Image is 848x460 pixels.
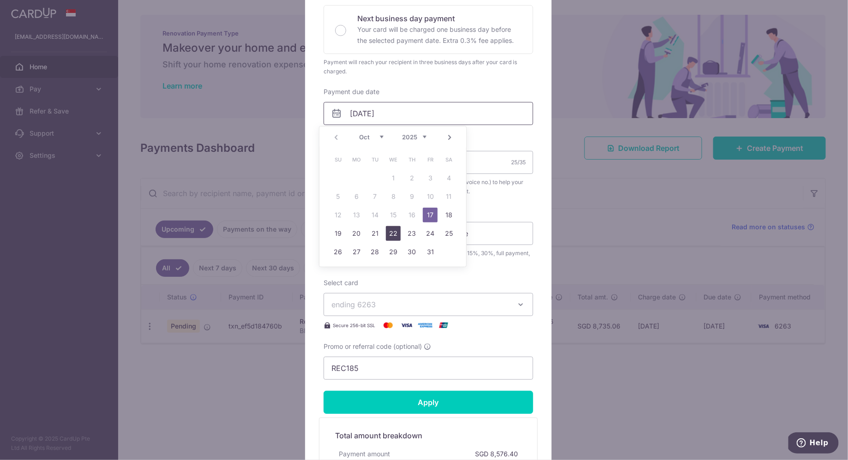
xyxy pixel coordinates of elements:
[441,152,456,167] span: Saturday
[423,245,438,259] a: 31
[386,245,401,259] a: 29
[367,226,382,241] a: 21
[386,152,401,167] span: Wednesday
[441,208,456,222] a: 18
[788,432,839,455] iframe: Opens a widget where you can find more information
[324,102,533,125] input: DD / MM / YYYY
[324,87,379,96] label: Payment due date
[349,245,364,259] a: 27
[423,152,438,167] span: Friday
[404,152,419,167] span: Thursday
[441,226,456,241] a: 25
[324,391,533,414] input: Apply
[379,320,397,331] img: Mastercard
[397,320,416,331] img: Visa
[423,208,438,222] a: 17
[331,245,345,259] a: 26
[416,320,434,331] img: American Express
[404,245,419,259] a: 30
[324,278,358,287] label: Select card
[357,13,522,24] p: Next business day payment
[511,158,526,167] div: 25/35
[357,24,522,46] p: Your card will be charged one business day before the selected payment date. Extra 0.3% fee applies.
[324,293,533,316] button: ending 6263
[349,152,364,167] span: Monday
[324,342,422,351] span: Promo or referral code (optional)
[349,226,364,241] a: 20
[324,58,533,76] div: Payment will reach your recipient in three business days after your card is charged.
[331,152,345,167] span: Sunday
[423,226,438,241] a: 24
[386,226,401,241] a: 22
[367,152,382,167] span: Tuesday
[404,226,419,241] a: 23
[331,226,345,241] a: 19
[444,132,455,143] a: Next
[335,430,522,441] h5: Total amount breakdown
[434,320,453,331] img: UnionPay
[331,300,376,309] span: ending 6263
[367,245,382,259] a: 28
[333,322,375,329] span: Secure 256-bit SSL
